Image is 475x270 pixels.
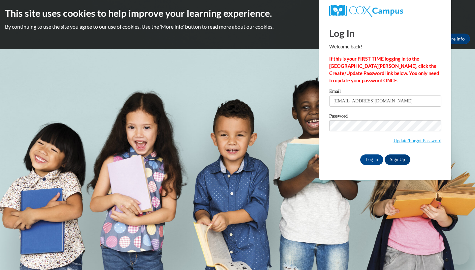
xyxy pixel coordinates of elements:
[439,34,470,44] a: More Info
[329,26,441,40] h1: Log In
[5,23,470,30] p: By continuing to use the site you agree to our use of cookies. Use the ‘More info’ button to read...
[385,154,410,165] a: Sign Up
[5,7,470,20] h2: This site uses cookies to help improve your learning experience.
[329,114,441,120] label: Password
[394,138,441,143] a: Update/Forgot Password
[360,154,383,165] input: Log In
[329,56,439,83] strong: If this is your FIRST TIME logging in to the [GEOGRAPHIC_DATA][PERSON_NAME], click the Create/Upd...
[329,5,403,17] img: COX Campus
[449,244,470,265] iframe: Button to launch messaging window
[329,89,441,95] label: Email
[329,5,441,17] a: COX Campus
[329,43,441,50] p: Welcome back!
